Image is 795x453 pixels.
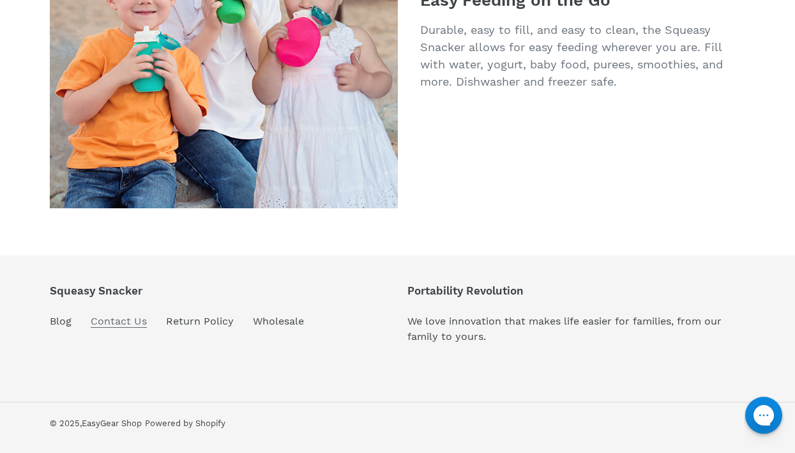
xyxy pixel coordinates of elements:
a: Contact Us [91,315,147,328]
a: EasyGear Shop [82,418,142,428]
a: Blog [50,315,72,327]
small: © 2025, [50,418,142,428]
a: Wholesale [253,315,304,327]
p: Squeasy Snacker [50,284,304,297]
a: Powered by Shopify [145,418,225,428]
p: We love innovation that makes life easier for families, from our family to yours. [407,314,746,344]
a: Return Policy [166,315,234,327]
p: Portability Revolution [407,284,746,297]
p: Durable, easy to fill, and easy to clean, the Squeasy Snacker allows for easy feeding wherever yo... [420,21,746,90]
